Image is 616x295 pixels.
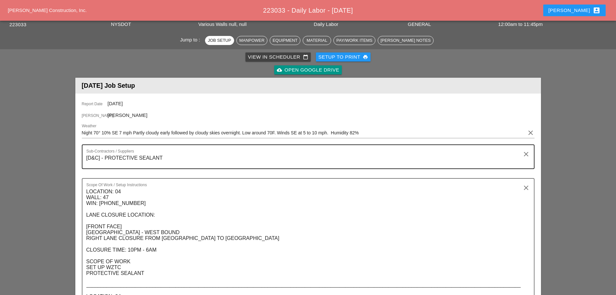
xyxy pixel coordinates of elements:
[274,65,342,74] a: Open Google Drive
[543,5,606,16] button: [PERSON_NAME]
[239,37,265,44] div: Manpower
[319,53,368,61] div: Setup to Print
[263,7,353,14] span: 223033 - Daily Labor - [DATE]
[408,21,495,28] div: GENERAL
[273,37,297,44] div: Equipment
[277,67,282,73] i: cloud_upload
[86,153,525,168] textarea: Sub-Contractors / Suppliers
[277,66,339,74] div: Open Google Drive
[248,53,308,61] div: View in Scheduler
[180,37,203,42] span: Jump to :
[363,54,368,60] i: print
[82,113,108,119] span: [PERSON_NAME]
[378,36,434,45] button: [PERSON_NAME] Notes
[245,52,311,62] a: View in Scheduler
[303,54,308,60] i: calendar_today
[208,37,231,44] div: Job Setup
[82,128,525,138] input: Weather
[527,129,535,137] i: clear
[108,112,147,118] span: [PERSON_NAME]
[593,6,600,14] i: account_box
[111,21,195,28] div: NYSDOT
[270,36,300,45] button: Equipment
[303,36,331,45] button: Material
[82,101,108,107] span: Report Date
[498,21,607,28] div: 12:00am to 11:45pm
[548,6,600,14] div: [PERSON_NAME]
[9,21,27,28] button: 223033
[314,21,405,28] div: Daily Labor
[8,7,87,13] a: [PERSON_NAME] Construction, Inc.
[381,37,431,44] div: [PERSON_NAME] Notes
[205,36,234,45] button: Job Setup
[198,21,310,28] div: Various Walls null, null
[336,37,372,44] div: Pay/Work Items
[333,36,375,45] button: Pay/Work Items
[522,184,530,192] i: clear
[306,37,328,44] div: Material
[75,78,541,94] header: [DATE] Job Setup
[316,52,371,62] button: Setup to Print
[236,36,267,45] button: Manpower
[108,101,123,106] span: [DATE]
[522,150,530,158] i: clear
